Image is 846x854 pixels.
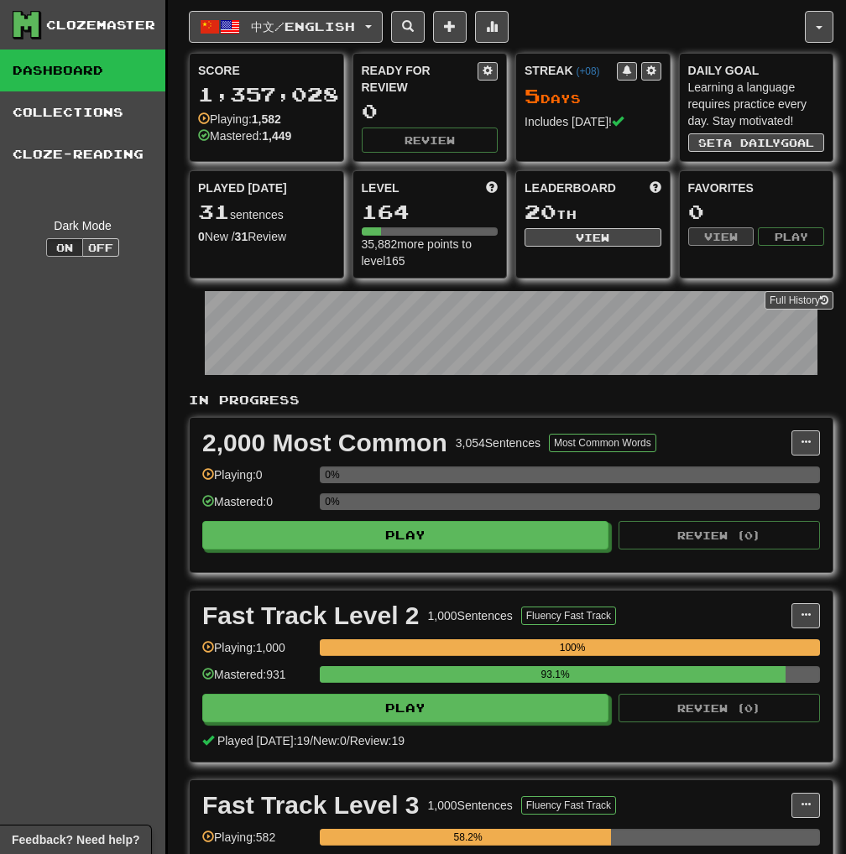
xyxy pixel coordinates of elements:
span: Level [362,180,399,196]
span: New: 0 [313,734,347,747]
span: / [347,734,350,747]
span: 20 [525,200,556,223]
div: 3,054 Sentences [456,435,540,451]
div: Fast Track Level 2 [202,603,420,628]
div: th [525,201,661,223]
div: Ready for Review [362,62,478,96]
span: Review: 19 [350,734,405,747]
div: Score [198,62,335,79]
button: 中文/English [189,11,383,43]
button: Review (0) [619,521,820,549]
span: Open feedback widget [12,831,139,848]
div: 164 [362,201,499,222]
button: Review (0) [619,694,820,722]
button: Play [202,694,608,722]
span: Leaderboard [525,180,616,196]
strong: 1,449 [262,129,291,143]
button: Off [82,238,119,257]
div: Mastered: [198,128,291,144]
button: Seta dailygoal [688,133,825,152]
button: More stats [475,11,509,43]
strong: 1,582 [252,112,281,126]
div: Playing: 1,000 [202,639,311,667]
button: Review [362,128,499,153]
button: View [525,228,661,247]
p: In Progress [189,392,833,409]
button: On [46,238,83,257]
div: 93.1% [325,666,786,683]
strong: 0 [198,230,205,243]
span: 31 [198,200,230,223]
div: 2,000 Most Common [202,430,447,456]
span: Score more points to level up [486,180,498,196]
div: sentences [198,201,335,223]
button: Add sentence to collection [433,11,467,43]
span: Played [DATE]: 19 [217,734,310,747]
div: Streak [525,62,617,79]
div: 100% [325,639,820,656]
strong: 31 [235,230,248,243]
div: 58.2% [325,829,611,846]
div: 0 [362,101,499,122]
button: Fluency Fast Track [521,607,616,625]
div: Daily Goal [688,62,825,79]
div: Fast Track Level 3 [202,793,420,818]
span: 中文 / English [251,19,355,34]
div: New / Review [198,228,335,245]
div: 1,357,028 [198,84,335,105]
div: Mastered: 931 [202,666,311,694]
div: Includes [DATE]! [525,113,661,130]
span: This week in points, UTC [650,180,661,196]
div: Dark Mode [13,217,153,234]
div: Mastered: 0 [202,493,311,521]
div: Day s [525,86,661,107]
div: Playing: 0 [202,466,311,494]
a: (+08) [576,65,599,77]
div: 1,000 Sentences [428,797,513,814]
button: Play [758,227,824,246]
button: Fluency Fast Track [521,796,616,815]
span: 5 [525,84,540,107]
div: Learning a language requires practice every day. Stay motivated! [688,79,825,129]
a: Full History [765,291,833,310]
button: View [688,227,755,246]
span: / [310,734,313,747]
div: Playing: [198,111,281,128]
div: 1,000 Sentences [428,607,513,624]
button: Search sentences [391,11,425,43]
button: Play [202,521,608,549]
span: a daily [723,137,781,148]
div: Favorites [688,180,825,196]
div: Clozemaster [46,17,155,34]
div: 0 [688,201,825,222]
button: Most Common Words [549,434,656,452]
div: 35,882 more points to level 165 [362,236,499,269]
span: Played [DATE] [198,180,287,196]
